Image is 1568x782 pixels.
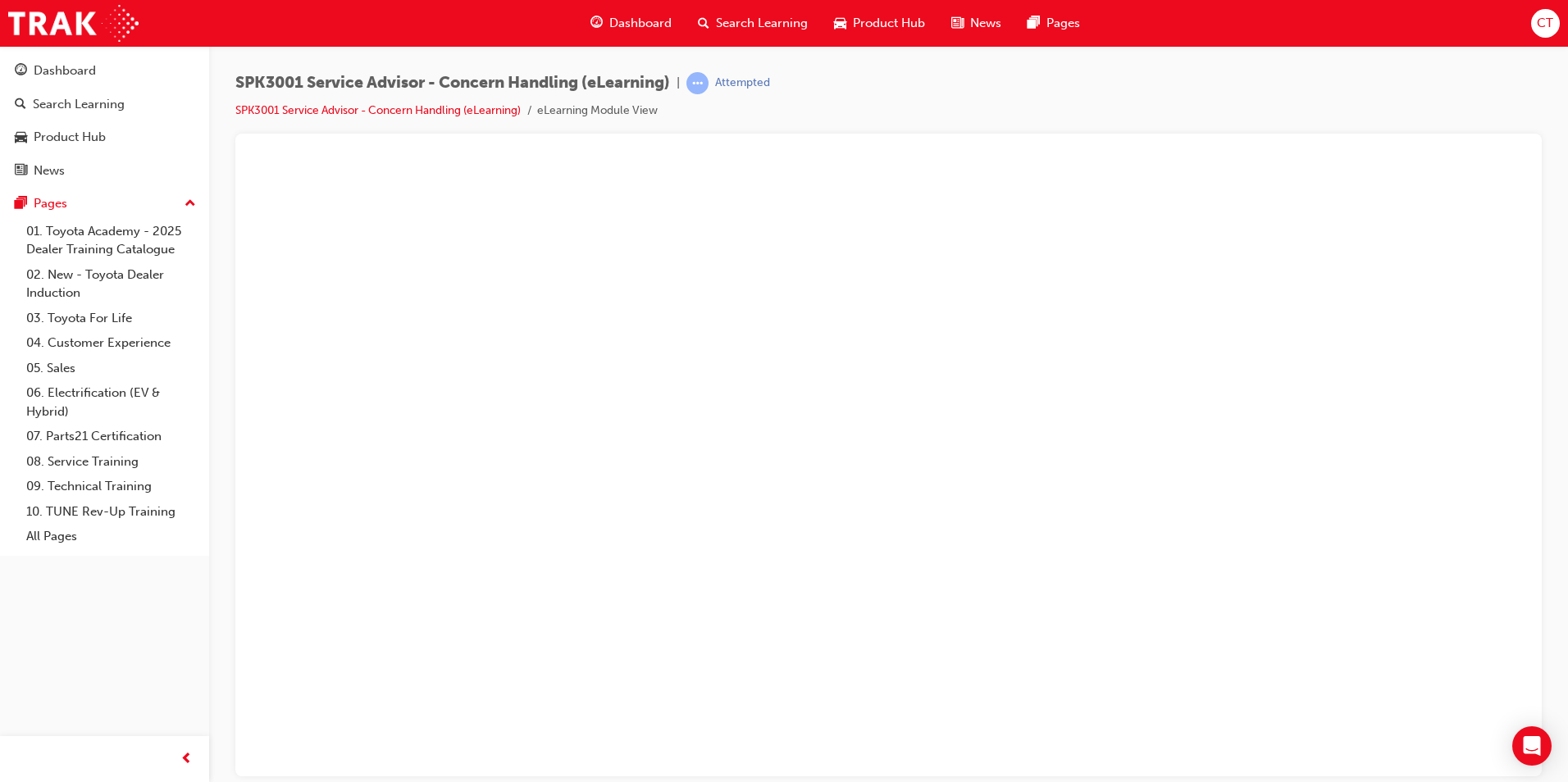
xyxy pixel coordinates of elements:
[34,161,65,180] div: News
[970,14,1001,33] span: News
[15,64,27,79] span: guage-icon
[8,5,139,42] img: Trak
[180,749,193,770] span: prev-icon
[20,499,203,525] a: 10. TUNE Rev-Up Training
[20,306,203,331] a: 03. Toyota For Life
[590,13,603,34] span: guage-icon
[7,56,203,86] a: Dashboard
[834,13,846,34] span: car-icon
[34,194,67,213] div: Pages
[7,156,203,186] a: News
[20,424,203,449] a: 07. Parts21 Certification
[7,122,203,152] a: Product Hub
[677,74,680,93] span: |
[7,89,203,120] a: Search Learning
[698,13,709,34] span: search-icon
[685,7,821,40] a: search-iconSearch Learning
[15,130,27,145] span: car-icon
[15,164,27,179] span: news-icon
[1046,14,1080,33] span: Pages
[609,14,672,33] span: Dashboard
[34,61,96,80] div: Dashboard
[20,449,203,475] a: 08. Service Training
[33,95,125,114] div: Search Learning
[537,102,658,120] li: eLearning Module View
[577,7,685,40] a: guage-iconDashboard
[34,128,106,147] div: Product Hub
[715,75,770,91] div: Attempted
[185,193,196,215] span: up-icon
[20,330,203,356] a: 04. Customer Experience
[1014,7,1093,40] a: pages-iconPages
[235,74,670,93] span: SPK3001 Service Advisor - Concern Handling (eLearning)
[20,380,203,424] a: 06. Electrification (EV & Hybrid)
[20,219,203,262] a: 01. Toyota Academy - 2025 Dealer Training Catalogue
[1028,13,1040,34] span: pages-icon
[20,524,203,549] a: All Pages
[1512,726,1552,766] div: Open Intercom Messenger
[7,52,203,189] button: DashboardSearch LearningProduct HubNews
[686,72,709,94] span: learningRecordVerb_ATTEMPT-icon
[716,14,808,33] span: Search Learning
[7,189,203,219] button: Pages
[821,7,938,40] a: car-iconProduct Hub
[20,474,203,499] a: 09. Technical Training
[938,7,1014,40] a: news-iconNews
[15,98,26,112] span: search-icon
[20,262,203,306] a: 02. New - Toyota Dealer Induction
[951,13,964,34] span: news-icon
[1537,14,1553,33] span: CT
[1531,9,1560,38] button: CT
[20,356,203,381] a: 05. Sales
[15,197,27,211] span: pages-icon
[853,14,925,33] span: Product Hub
[235,103,521,117] a: SPK3001 Service Advisor - Concern Handling (eLearning)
